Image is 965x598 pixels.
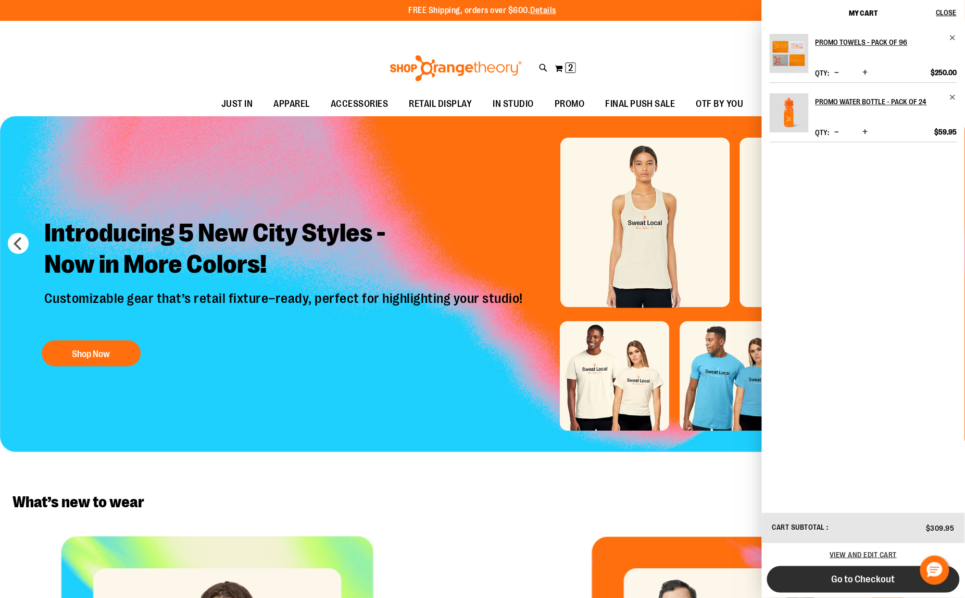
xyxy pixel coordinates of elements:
a: View and edit cart [830,551,897,559]
button: Hello, have a question? Let’s chat. [920,556,949,585]
h2: What’s new to wear [12,494,953,510]
button: Shop Now [42,340,141,367]
span: OTF BY YOU [696,92,744,116]
button: Decrease product quantity [832,68,842,78]
a: Introducing 5 New City Styles -Now in More Colors! Customizable gear that’s retail fixture–ready,... [36,210,533,372]
span: $309.95 [926,524,955,532]
h2: Promo Water Bottle - Pack of 24 [816,93,943,110]
button: Go to Checkout [767,566,960,593]
span: Close [936,8,957,17]
span: IN STUDIO [493,92,534,116]
a: ACCESSORIES [320,92,399,116]
a: Promo Towels - Pack of 96 [816,34,957,51]
button: prev [8,233,29,254]
span: JUST IN [221,92,253,116]
a: IN STUDIO [483,92,545,116]
span: My Cart [849,9,878,17]
a: OTF BY YOU [686,92,754,116]
img: Promo Water Bottle - Pack of 24 [770,93,809,132]
p: Customizable gear that’s retail fixture–ready, perfect for highlighting your studio! [36,290,533,330]
a: Promo Water Bottle - Pack of 24 [816,93,957,110]
a: Remove item [949,34,957,42]
a: Remove item [949,93,957,101]
span: APPAREL [274,92,310,116]
a: APPAREL [264,92,321,116]
li: Product [770,34,957,82]
p: FREE Shipping, orders over $600. [409,5,557,17]
span: $250.00 [931,68,957,77]
h2: Promo Towels - Pack of 96 [816,34,943,51]
button: Increase product quantity [860,68,871,78]
img: Promo Towels - Pack of 96 [770,34,809,73]
button: Decrease product quantity [832,127,842,138]
a: Details [531,6,557,15]
span: Cart Subtotal [772,523,825,531]
span: $59.95 [935,127,957,137]
a: Promo Water Bottle - Pack of 24 [770,93,809,139]
h2: Introducing 5 New City Styles - Now in More Colors! [36,210,533,290]
a: PROMO [544,92,595,116]
label: Qty [816,128,830,137]
li: Product [770,82,957,142]
span: ACCESSORIES [331,92,388,116]
span: 2 [568,63,573,73]
span: PROMO [555,92,585,116]
a: Promo Towels - Pack of 96 [770,34,809,80]
span: RETAIL DISPLAY [409,92,472,116]
span: Go to Checkout [832,573,895,585]
a: RETAIL DISPLAY [399,92,483,116]
label: Qty [816,69,830,77]
img: Shop Orangetheory [388,55,523,81]
a: JUST IN [211,92,264,116]
button: Increase product quantity [860,127,871,138]
a: FINAL PUSH SALE [595,92,686,116]
span: FINAL PUSH SALE [606,92,676,116]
